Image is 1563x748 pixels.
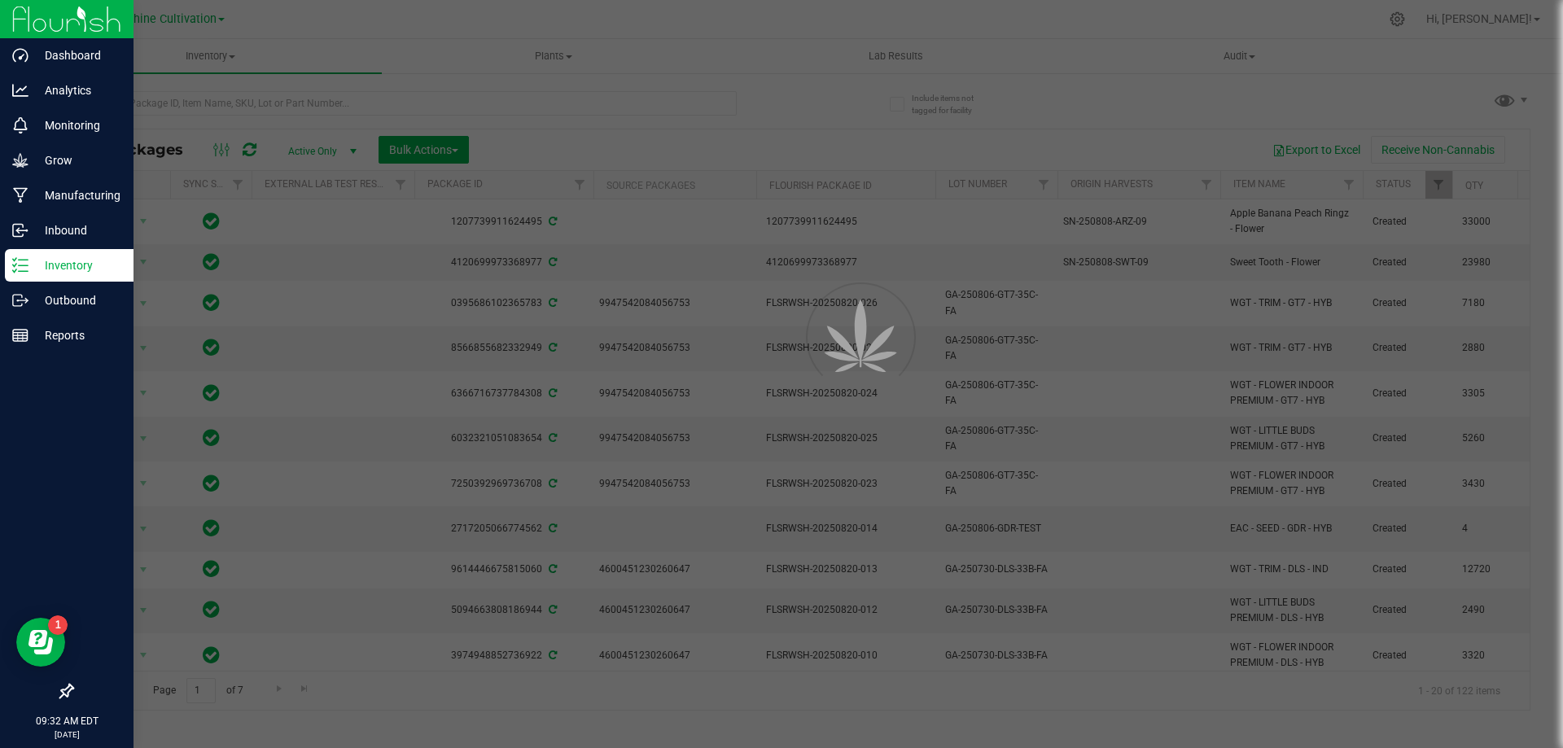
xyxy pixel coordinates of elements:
[12,327,28,343] inline-svg: Reports
[28,326,126,345] p: Reports
[28,46,126,65] p: Dashboard
[28,221,126,240] p: Inbound
[28,81,126,100] p: Analytics
[12,187,28,203] inline-svg: Manufacturing
[12,47,28,63] inline-svg: Dashboard
[16,618,65,667] iframe: Resource center
[12,152,28,168] inline-svg: Grow
[28,186,126,205] p: Manufacturing
[28,151,126,170] p: Grow
[12,82,28,98] inline-svg: Analytics
[12,222,28,238] inline-svg: Inbound
[7,714,126,728] p: 09:32 AM EDT
[12,117,28,133] inline-svg: Monitoring
[28,291,126,310] p: Outbound
[28,116,126,135] p: Monitoring
[48,615,68,635] iframe: Resource center unread badge
[12,292,28,308] inline-svg: Outbound
[12,257,28,273] inline-svg: Inventory
[7,728,126,741] p: [DATE]
[28,256,126,275] p: Inventory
